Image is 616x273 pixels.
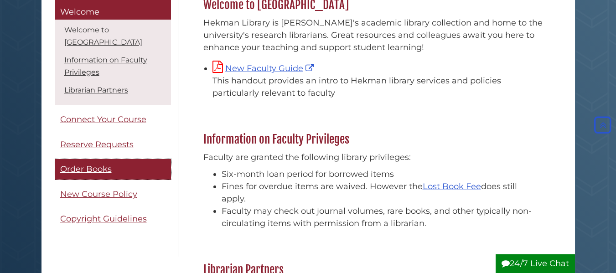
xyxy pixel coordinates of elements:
li: Six-month loan period for borrowed items [222,168,543,180]
a: New Course Policy [55,184,171,205]
li: Fines for overdue items are waived. However the does still apply. [222,180,543,205]
p: Hekman Library is [PERSON_NAME]'s academic library collection and home to the university's resear... [203,17,543,54]
span: Connect Your Course [60,115,146,125]
p: Faculty are granted the following library privileges: [203,151,543,164]
a: Librarian Partners [64,86,128,95]
button: 24/7 Live Chat [496,254,575,273]
h2: Information on Faculty Privileges [199,132,548,147]
li: Faculty may check out journal volumes, rare books, and other typically non-circulating items with... [222,205,543,230]
a: New Faculty Guide [212,63,316,73]
span: New Course Policy [60,189,137,199]
div: This handout provides an intro to Hekman library services and policies particularly relevant to f... [212,75,543,99]
span: Order Books [60,165,112,175]
a: Welcome to [GEOGRAPHIC_DATA] [64,26,142,47]
a: Lost Book Fee [423,181,481,191]
span: Copyright Guidelines [60,214,147,224]
span: Welcome [60,7,99,17]
a: Copyright Guidelines [55,209,171,230]
a: Reserve Requests [55,134,171,155]
span: Reserve Requests [60,139,134,149]
a: Connect Your Course [55,110,171,130]
a: Information on Faculty Privileges [64,56,147,77]
a: Order Books [55,160,171,180]
a: Back to Top [592,120,614,130]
